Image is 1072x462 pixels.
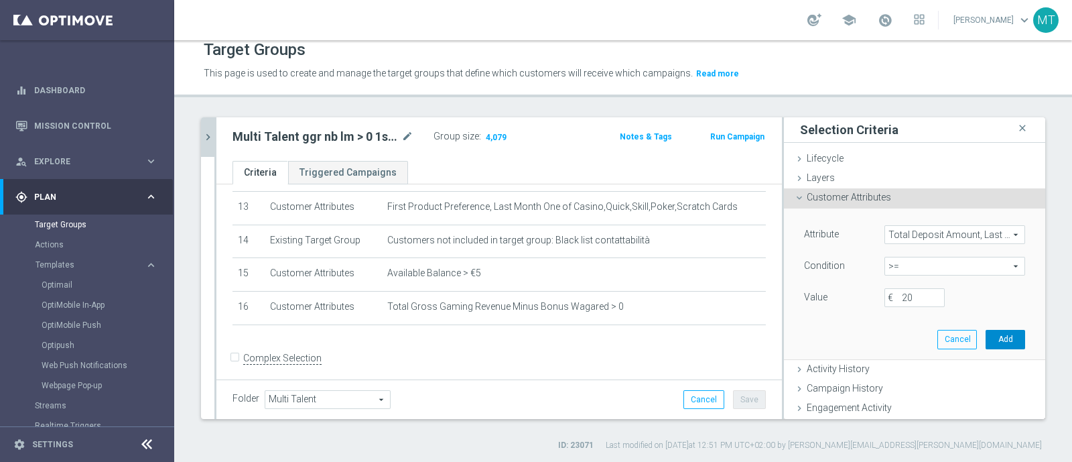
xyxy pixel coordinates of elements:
span: Activity History [807,363,870,374]
i: gps_fixed [15,191,27,203]
div: Webpage Pop-up [42,376,173,396]
td: Customer Attributes [265,192,382,225]
label: € [888,292,901,304]
i: mode_edit [401,129,413,145]
td: 14 [232,225,265,258]
span: Customers not included in target group: Black list contattabilità [387,235,650,246]
a: Webpage Pop-up [42,380,139,391]
i: keyboard_arrow_right [145,190,157,203]
span: Explore [34,158,145,166]
label: ID: 23071 [558,440,594,451]
span: school [842,13,856,27]
div: Optipush [42,335,173,355]
a: Streams [35,400,139,411]
a: Optimail [42,280,139,290]
span: Lifecycle [807,153,844,164]
span: Customer Attributes [807,192,891,203]
lable: Attribute [804,229,839,239]
button: Run Campaign [709,129,766,144]
span: Layers [807,172,835,183]
i: chevron_right [202,131,214,143]
div: Dashboard [15,72,157,108]
td: Customer Attributes [265,291,382,325]
label: : [479,131,481,142]
a: Settings [32,441,73,449]
div: Actions [35,235,173,255]
button: equalizer Dashboard [15,85,158,96]
a: Web Push Notifications [42,360,139,371]
div: Optimail [42,275,173,295]
td: 16 [232,291,265,325]
h3: Selection Criteria [800,122,898,137]
a: OptiMobile Push [42,320,139,331]
button: Save [733,390,766,409]
button: Cancel [683,390,724,409]
span: Total Gross Gaming Revenue Minus Bonus Wagared > 0 [387,301,624,312]
a: Criteria [232,161,288,184]
button: Mission Control [15,121,158,131]
label: Complex Selection [243,352,322,365]
button: chevron_right [201,117,214,157]
button: Add [986,330,1025,349]
i: keyboard_arrow_right [145,259,157,272]
div: Explore [15,156,145,168]
a: Mission Control [34,108,157,143]
a: [PERSON_NAME]keyboard_arrow_down [952,10,1033,30]
button: Notes & Tags [618,129,673,144]
div: Web Push Notifications [42,355,173,376]
span: Campaign History [807,383,883,394]
button: person_search Explore keyboard_arrow_right [15,156,158,167]
span: 4,079 [484,132,508,145]
i: settings [13,439,25,451]
span: Engagement Activity [807,402,892,413]
i: person_search [15,156,27,168]
a: Optipush [42,340,139,351]
button: Cancel [937,330,977,349]
button: Templates keyboard_arrow_right [35,259,158,270]
a: Realtime Triggers [35,420,139,431]
div: Plan [15,191,145,203]
div: Mission Control [15,108,157,143]
div: Templates [35,255,173,396]
div: Templates [36,261,145,269]
i: equalizer [15,84,27,97]
div: Target Groups [35,215,173,235]
td: Existing Target Group [265,225,382,258]
td: 15 [232,258,265,292]
div: OptiMobile In-App [42,295,173,315]
td: Customer Attributes [265,258,382,292]
span: keyboard_arrow_down [1017,13,1032,27]
lable: Condition [804,260,845,271]
div: Realtime Triggers [35,416,173,436]
label: Value [804,291,827,303]
div: OptiMobile Push [42,315,173,335]
a: Triggered Campaigns [288,161,408,184]
a: Actions [35,239,139,250]
i: keyboard_arrow_right [145,155,157,168]
label: Last modified on [DATE] at 12:51 PM UTC+02:00 by [PERSON_NAME][EMAIL_ADDRESS][PERSON_NAME][DOMAIN... [606,440,1042,451]
div: Streams [35,396,173,416]
button: Read more [695,66,740,81]
a: Dashboard [34,72,157,108]
i: close [1016,119,1029,137]
label: Group size [433,131,479,142]
span: Plan [34,193,145,201]
a: OptiMobile In-App [42,300,139,310]
span: First Product Preference, Last Month One of Casino,Quick,Skill,Poker,Scratch Cards [387,201,738,213]
h1: Target Groups [204,40,306,60]
span: This page is used to create and manage the target groups that define which customers will receive... [204,68,693,78]
button: gps_fixed Plan keyboard_arrow_right [15,192,158,203]
h2: Multi Talent ggr nb lm > 0 1st Casino & GeV lm saldo [232,129,399,145]
label: Folder [232,393,259,404]
span: Templates [36,261,131,269]
td: 13 [232,192,265,225]
a: Target Groups [35,219,139,230]
span: Available Balance > €5 [387,268,481,279]
div: MT [1033,7,1059,33]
